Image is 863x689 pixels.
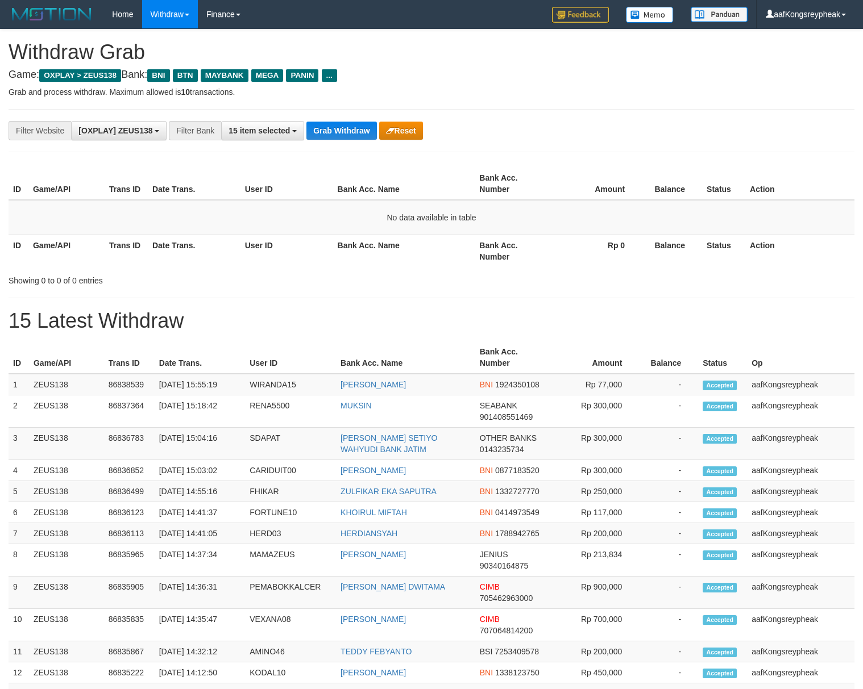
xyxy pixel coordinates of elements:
[29,395,104,428] td: ZEUS138
[105,168,148,200] th: Trans ID
[642,168,702,200] th: Balance
[104,341,155,374] th: Trans ID
[245,395,336,428] td: RENA5500
[245,641,336,662] td: AMINO46
[639,523,698,544] td: -
[9,460,29,481] td: 4
[480,550,508,559] span: JENIUS
[147,69,169,82] span: BNI
[240,235,333,267] th: User ID
[747,428,854,460] td: aafKongsreypheak
[245,374,336,395] td: WIRANDA15
[9,235,28,267] th: ID
[475,168,551,200] th: Bank Acc. Number
[639,544,698,577] td: -
[639,577,698,609] td: -
[229,126,290,135] span: 15 item selected
[626,7,674,23] img: Button%20Memo.svg
[9,168,28,200] th: ID
[29,502,104,523] td: ZEUS138
[550,374,640,395] td: Rp 77,000
[639,374,698,395] td: -
[747,641,854,662] td: aafKongsreypheak
[747,544,854,577] td: aafKongsreypheak
[480,582,500,591] span: CIMB
[173,69,198,82] span: BTN
[495,647,539,656] span: Copy 7253409578 to clipboard
[245,577,336,609] td: PEMABOKKALCER
[306,122,376,140] button: Grab Withdraw
[245,523,336,544] td: HERD03
[639,341,698,374] th: Balance
[480,380,493,389] span: BNI
[703,615,737,625] span: Accepted
[169,121,221,140] div: Filter Bank
[550,460,640,481] td: Rp 300,000
[475,341,550,374] th: Bank Acc. Number
[245,481,336,502] td: FHIKAR
[104,502,155,523] td: 86836123
[104,577,155,609] td: 86835905
[245,460,336,481] td: CARIDUIT00
[703,529,737,539] span: Accepted
[702,168,745,200] th: Status
[341,550,406,559] a: [PERSON_NAME]
[29,641,104,662] td: ZEUS138
[286,69,318,82] span: PANIN
[495,508,540,517] span: Copy 0414973549 to clipboard
[480,487,493,496] span: BNI
[71,121,167,140] button: [OXPLAY] ZEUS138
[9,609,29,641] td: 10
[148,168,240,200] th: Date Trans.
[747,523,854,544] td: aafKongsreypheak
[341,487,437,496] a: ZULFIKAR EKA SAPUTRA
[495,380,540,389] span: Copy 1924350108 to clipboard
[639,502,698,523] td: -
[104,460,155,481] td: 86836852
[747,395,854,428] td: aafKongsreypheak
[155,460,246,481] td: [DATE] 15:03:02
[240,168,333,200] th: User ID
[9,481,29,502] td: 5
[550,609,640,641] td: Rp 700,000
[639,662,698,683] td: -
[104,544,155,577] td: 86835965
[480,615,500,624] span: CIMB
[747,374,854,395] td: aafKongsreypheak
[155,374,246,395] td: [DATE] 15:55:19
[551,168,642,200] th: Amount
[480,445,524,454] span: Copy 0143235734 to clipboard
[691,7,748,22] img: panduan.png
[155,523,246,544] td: [DATE] 14:41:05
[703,583,737,592] span: Accepted
[341,668,406,677] a: [PERSON_NAME]
[475,235,551,267] th: Bank Acc. Number
[9,577,29,609] td: 9
[29,662,104,683] td: ZEUS138
[104,374,155,395] td: 86838539
[480,508,493,517] span: BNI
[550,523,640,544] td: Rp 200,000
[639,609,698,641] td: -
[9,41,854,64] h1: Withdraw Grab
[9,523,29,544] td: 7
[39,69,121,82] span: OXPLAY > ZEUS138
[495,487,540,496] span: Copy 1332727770 to clipboard
[155,428,246,460] td: [DATE] 15:04:16
[341,380,406,389] a: [PERSON_NAME]
[747,460,854,481] td: aafKongsreypheak
[703,487,737,497] span: Accepted
[703,466,737,476] span: Accepted
[9,6,95,23] img: MOTION_logo.png
[703,669,737,678] span: Accepted
[747,662,854,683] td: aafKongsreypheak
[78,126,152,135] span: [OXPLAY] ZEUS138
[550,502,640,523] td: Rp 117,000
[341,466,406,475] a: [PERSON_NAME]
[480,401,517,410] span: SEABANK
[221,121,304,140] button: 15 item selected
[9,310,854,332] h1: 15 Latest Withdraw
[245,341,336,374] th: User ID
[9,121,71,140] div: Filter Website
[155,577,246,609] td: [DATE] 14:36:31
